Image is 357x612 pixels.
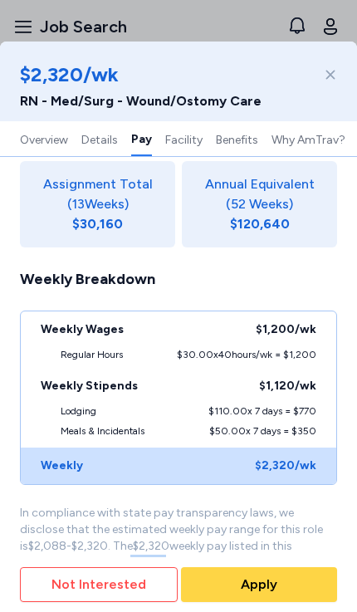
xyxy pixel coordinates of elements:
[256,321,316,338] div: $1,200 /wk
[51,575,146,595] span: Not Interested
[61,404,96,418] div: Lodging
[41,321,124,338] div: Weekly Wages
[181,567,337,602] button: Apply
[259,378,316,394] div: $1,120 /wk
[209,424,316,438] div: $50.00 x 7 days = $350
[61,348,123,361] div: Regular Hours
[43,194,153,214] span: ( 13 Weeks)
[208,404,316,418] div: $110.00 x 7 days = $770
[255,458,316,474] div: $2,320 /wk
[241,575,277,595] span: Apply
[72,214,123,234] div: $30,160
[41,378,138,394] div: Weekly Stipends
[61,424,144,438] div: Meals & Incidentals
[20,267,337,291] div: Weekly Breakdown
[177,348,316,361] div: $30.00 x 40 hours/wk = $1,200
[20,505,337,588] div: In compliance with state pay transparency laws, we disclose that the estimated weekly pay range f...
[205,194,315,214] span: (52 Weeks)
[216,121,258,156] button: Benefits
[41,458,83,474] div: Weekly
[205,174,315,194] span: Annual Equivalent
[230,214,290,234] div: $120,640
[20,567,178,602] button: Not Interested
[81,121,118,156] button: Details
[165,121,203,156] button: Facility
[20,121,68,156] button: Overview
[271,121,345,156] button: Why AmTrav?
[43,174,153,194] span: Assignment Total
[131,121,152,156] button: Pay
